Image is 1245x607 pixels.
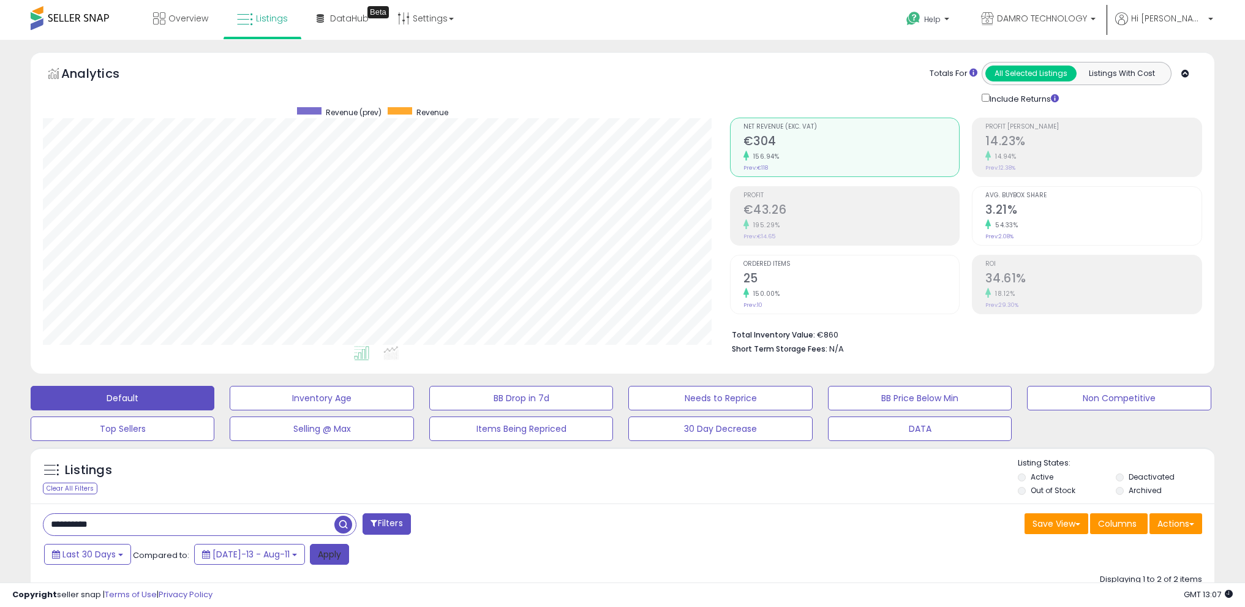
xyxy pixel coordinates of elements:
button: Default [31,386,214,410]
span: 2025-09-11 13:07 GMT [1184,589,1233,600]
h5: Analytics [61,65,143,85]
span: Listings [256,12,288,25]
span: Last 30 Days [62,548,116,560]
span: Revenue (prev) [326,107,382,118]
small: 18.12% [991,289,1015,298]
button: [DATE]-13 - Aug-11 [194,544,305,565]
span: N/A [829,343,844,355]
button: Listings With Cost [1076,66,1167,81]
a: Privacy Policy [159,589,213,600]
label: Deactivated [1129,472,1175,482]
small: Prev: 12.38% [985,164,1015,172]
button: All Selected Listings [985,66,1077,81]
b: Short Term Storage Fees: [732,344,827,354]
button: DATA [828,417,1012,441]
button: Save View [1025,513,1088,534]
i: Get Help [906,11,921,26]
h2: 34.61% [985,271,1202,288]
span: Compared to: [133,549,189,561]
h2: 14.23% [985,134,1202,151]
button: 30 Day Decrease [628,417,812,441]
label: Out of Stock [1031,485,1075,496]
small: Prev: 2.08% [985,233,1014,240]
small: Prev: €118 [743,164,768,172]
div: Displaying 1 to 2 of 2 items [1100,574,1202,586]
span: Ordered Items [743,261,960,268]
button: Items Being Repriced [429,417,613,441]
a: Help [897,2,961,40]
a: Hi [PERSON_NAME] [1115,12,1213,40]
b: Total Inventory Value: [732,330,815,340]
h2: €304 [743,134,960,151]
h2: 25 [743,271,960,288]
span: Profit [PERSON_NAME] [985,124,1202,130]
button: Actions [1149,513,1202,534]
small: 14.94% [991,152,1016,161]
li: €860 [732,326,1193,341]
small: 156.94% [749,152,780,161]
span: ROI [985,261,1202,268]
button: Filters [363,513,410,535]
span: DataHub [330,12,369,25]
span: Help [924,14,941,25]
span: Hi [PERSON_NAME] [1131,12,1205,25]
p: Listing States: [1018,458,1214,469]
h2: €43.26 [743,203,960,219]
button: Selling @ Max [230,417,413,441]
span: DAMRO TECHNOLOGY [997,12,1087,25]
span: [DATE]-13 - Aug-11 [213,548,290,560]
button: Apply [310,544,349,565]
div: seller snap | | [12,589,213,601]
small: 150.00% [749,289,780,298]
button: BB Drop in 7d [429,386,613,410]
button: Last 30 Days [44,544,131,565]
small: Prev: €14.65 [743,233,775,240]
div: Clear All Filters [43,483,97,494]
button: Top Sellers [31,417,214,441]
button: Needs to Reprice [628,386,812,410]
span: Net Revenue (Exc. VAT) [743,124,960,130]
span: Revenue [416,107,448,118]
strong: Copyright [12,589,57,600]
span: Columns [1098,518,1137,530]
span: Profit [743,192,960,199]
h2: 3.21% [985,203,1202,219]
small: Prev: 29.30% [985,301,1018,309]
button: BB Price Below Min [828,386,1012,410]
span: Avg. Buybox Share [985,192,1202,199]
h5: Listings [65,462,112,479]
button: Non Competitive [1027,386,1211,410]
small: 195.29% [749,221,780,230]
button: Columns [1090,513,1148,534]
label: Archived [1129,485,1162,496]
button: Inventory Age [230,386,413,410]
div: Totals For [930,68,977,80]
small: 54.33% [991,221,1018,230]
a: Terms of Use [105,589,157,600]
span: Overview [168,12,208,25]
div: Include Returns [972,91,1074,105]
div: Tooltip anchor [367,6,389,18]
label: Active [1031,472,1053,482]
small: Prev: 10 [743,301,762,309]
